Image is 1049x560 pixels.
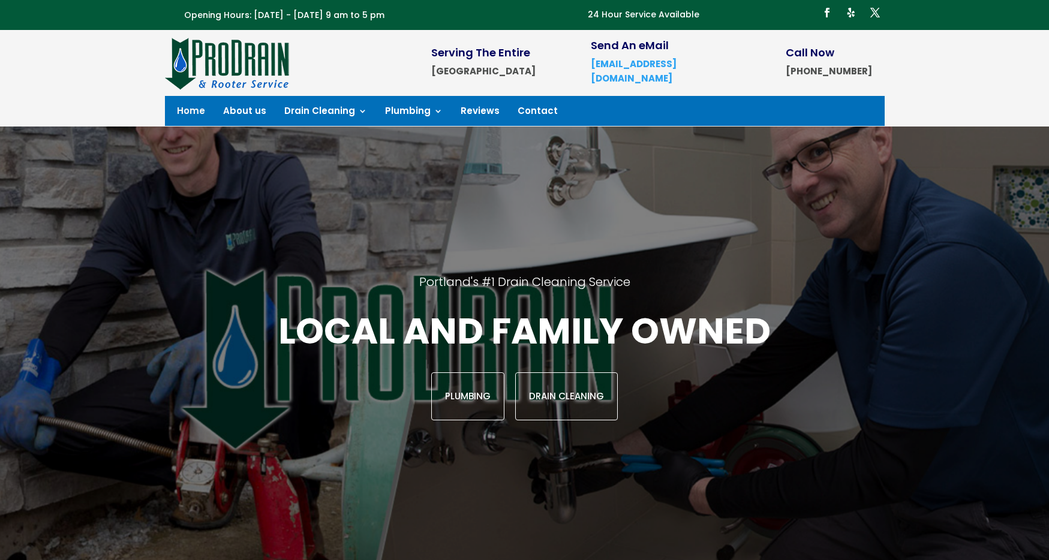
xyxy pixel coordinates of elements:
[817,3,837,22] a: Follow on Facebook
[137,274,912,308] h2: Portland's #1 Drain Cleaning Service
[431,65,536,77] strong: [GEOGRAPHIC_DATA]
[591,38,669,53] span: Send An eMail
[223,107,266,120] a: About us
[786,65,872,77] strong: [PHONE_NUMBER]
[461,107,500,120] a: Reviews
[385,107,443,120] a: Plumbing
[786,45,834,60] span: Call Now
[515,372,618,420] a: Drain Cleaning
[841,3,861,22] a: Follow on Yelp
[165,36,290,90] img: site-logo-100h
[137,308,912,420] div: Local and family owned
[591,58,677,85] a: [EMAIL_ADDRESS][DOMAIN_NAME]
[431,372,504,420] a: Plumbing
[431,45,530,60] span: Serving The Entire
[177,107,205,120] a: Home
[184,9,384,21] span: Opening Hours: [DATE] - [DATE] 9 am to 5 pm
[865,3,885,22] a: Follow on X
[588,8,699,22] p: 24 Hour Service Available
[284,107,367,120] a: Drain Cleaning
[518,107,558,120] a: Contact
